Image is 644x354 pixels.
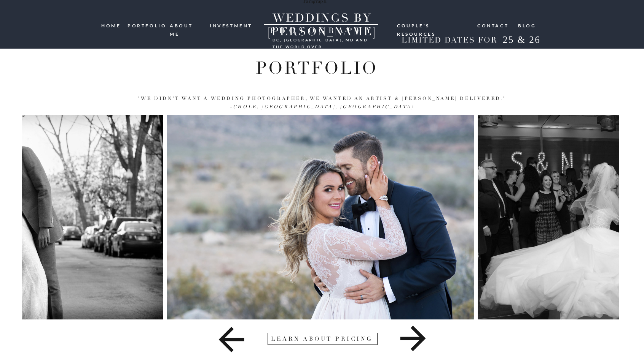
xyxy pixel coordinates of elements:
a: blog [518,22,536,29]
h2: LIMITED DATES FOR [399,36,500,45]
i: -Chole, [GEOGRAPHIC_DATA], [GEOGRAPHIC_DATA] [230,104,414,110]
a: WEDDINGS BY [PERSON_NAME] [252,11,392,25]
a: portfolio [128,22,164,29]
h1: Portfolio [86,58,548,76]
p: "We didn't want a wedding photographer, we wanted an artist & [PERSON_NAME] delivered." [55,95,589,111]
a: ABOUT ME [170,22,204,29]
h3: DC, [GEOGRAPHIC_DATA], md and the world over [273,36,370,43]
a: HOME [101,22,122,29]
a: Contact [477,22,509,29]
h2: 25 & 26 [497,34,547,48]
a: Couple's resources [397,22,470,28]
a: investment [210,22,253,29]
